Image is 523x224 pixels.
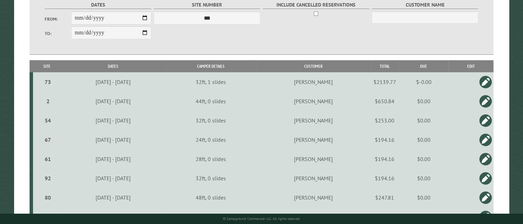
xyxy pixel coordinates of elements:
label: To: [45,30,72,37]
td: [PERSON_NAME] [256,72,371,92]
td: $-0.00 [399,72,449,92]
div: 67 [36,136,60,143]
td: $0.00 [399,169,449,188]
div: [DATE] - [DATE] [62,136,164,143]
div: [DATE] - [DATE] [62,194,164,201]
div: [DATE] - [DATE] [62,78,164,85]
div: [DATE] - [DATE] [62,117,164,124]
td: $2139.77 [371,72,399,92]
td: $0.00 [399,149,449,169]
th: Edit [449,60,493,72]
div: 54 [36,117,60,124]
label: Customer Name [372,1,479,9]
td: 32ft, 1 slides [165,72,256,92]
td: $194.16 [371,149,399,169]
th: Customer [256,60,371,72]
td: [PERSON_NAME] [256,169,371,188]
div: [DATE] - [DATE] [62,98,164,105]
div: 61 [36,156,60,162]
th: Due [399,60,449,72]
div: [DATE] - [DATE] [62,156,164,162]
td: 32ft, 0 slides [165,111,256,130]
label: Site Number [154,1,261,9]
th: Dates [61,60,165,72]
td: $650.84 [371,92,399,111]
td: 28ft, 0 slides [165,149,256,169]
td: 48ft, 0 slides [165,188,256,207]
td: 44ft, 0 slides [165,92,256,111]
th: Total [371,60,399,72]
label: Include Cancelled Reservations [263,1,370,9]
td: [PERSON_NAME] [256,111,371,130]
small: © Campground Commander LLC. All rights reserved. [223,216,301,221]
td: $194.16 [371,169,399,188]
td: $253.00 [371,111,399,130]
td: $247.81 [371,188,399,207]
td: [PERSON_NAME] [256,188,371,207]
label: Dates [45,1,152,9]
th: Site [33,60,61,72]
td: $0.00 [399,188,449,207]
td: $194.16 [371,130,399,149]
div: 2 [36,98,60,105]
div: [DATE] - [DATE] [62,175,164,182]
td: 24ft, 0 slides [165,130,256,149]
td: $0.00 [399,92,449,111]
div: 73 [36,78,60,85]
th: Camper Details [165,60,256,72]
td: 32ft, 0 slides [165,169,256,188]
td: [PERSON_NAME] [256,149,371,169]
td: [PERSON_NAME] [256,92,371,111]
td: $0.00 [399,130,449,149]
div: 80 [36,194,60,201]
td: [PERSON_NAME] [256,130,371,149]
td: $0.00 [399,111,449,130]
div: 92 [36,175,60,182]
label: From: [45,16,72,22]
